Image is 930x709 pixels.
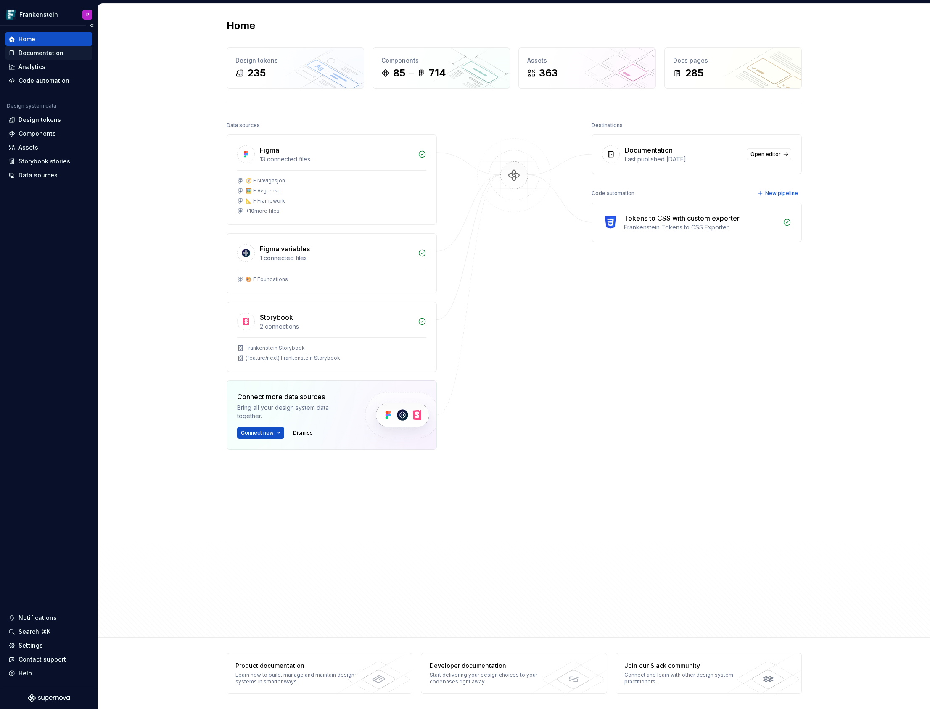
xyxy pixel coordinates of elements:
[624,213,740,223] div: Tokens to CSS with custom exporter
[5,653,92,666] button: Contact support
[625,155,742,163] div: Last published [DATE]
[18,49,63,57] div: Documentation
[5,113,92,127] a: Design tokens
[527,56,647,65] div: Assets
[765,190,798,197] span: New pipeline
[247,66,266,80] div: 235
[237,403,351,420] div: Bring all your design system data together.
[430,672,552,685] div: Start delivering your design choices to your codebases right away.
[227,119,260,131] div: Data sources
[18,655,66,664] div: Contact support
[5,127,92,140] a: Components
[237,427,284,439] button: Connect new
[5,169,92,182] a: Data sources
[685,66,703,80] div: 285
[592,119,623,131] div: Destinations
[227,134,437,225] a: Figma13 connected files🧭 F Navigasjon🖼️ F Avgrense📐 F Framework+10more files
[246,198,285,204] div: 📐 F Framework
[673,56,793,65] div: Docs pages
[18,157,70,166] div: Storybook stories
[5,625,92,638] button: Search ⌘K
[227,653,413,694] a: Product documentationLearn how to build, manage and maintain design systems in smarter ways.
[19,11,58,19] div: Frankenstein
[5,74,92,87] a: Code automation
[260,155,413,163] div: 13 connected files
[539,66,558,80] div: 363
[28,694,70,702] svg: Supernova Logo
[2,5,96,24] button: FrankensteinP
[625,145,673,155] div: Documentation
[18,76,69,85] div: Code automation
[747,148,791,160] a: Open editor
[260,322,413,331] div: 2 connections
[246,177,285,184] div: 🧭 F Navigasjon
[6,10,16,20] img: d720e2f0-216c-474b-bea5-031157028467.png
[616,653,802,694] a: Join our Slack communityConnect and learn with other design system practitioners.
[18,129,56,138] div: Components
[664,47,802,89] a: Docs pages285
[237,392,351,402] div: Connect more data sources
[624,672,747,685] div: Connect and learn with other design system practitioners.
[260,312,293,322] div: Storybook
[518,47,656,89] a: Assets363
[5,46,92,60] a: Documentation
[289,427,317,439] button: Dismiss
[227,19,255,32] h2: Home
[373,47,510,89] a: Components85714
[430,662,552,670] div: Developer documentation
[429,66,446,80] div: 714
[755,187,802,199] button: New pipeline
[18,669,32,677] div: Help
[227,302,437,372] a: Storybook2 connectionsFrankenstein Storybook(feature/next) Frankenstein Storybook
[18,116,61,124] div: Design tokens
[624,223,778,232] div: Frankenstein Tokens to CSS Exporter
[227,233,437,293] a: Figma variables1 connected files🎨 F Foundations
[260,254,413,262] div: 1 connected files
[18,63,45,71] div: Analytics
[235,672,358,685] div: Learn how to build, manage and maintain design systems in smarter ways.
[293,430,313,436] span: Dismiss
[227,47,364,89] a: Design tokens235
[5,611,92,625] button: Notifications
[592,187,634,199] div: Code automation
[86,20,98,32] button: Collapse sidebar
[18,641,43,650] div: Settings
[421,653,607,694] a: Developer documentationStart delivering your design choices to your codebases right away.
[18,143,38,152] div: Assets
[5,141,92,154] a: Assets
[246,208,280,214] div: + 10 more files
[260,244,310,254] div: Figma variables
[5,155,92,168] a: Storybook stories
[246,187,281,194] div: 🖼️ F Avgrense
[246,276,288,283] div: 🎨 F Foundations
[86,11,89,18] div: P
[7,103,56,109] div: Design system data
[246,355,340,361] div: (feature/next) Frankenstein Storybook
[235,56,355,65] div: Design tokens
[241,430,274,436] span: Connect new
[393,66,405,80] div: 85
[18,35,35,43] div: Home
[5,32,92,46] a: Home
[235,662,358,670] div: Product documentation
[5,639,92,652] a: Settings
[18,614,57,622] div: Notifications
[5,60,92,74] a: Analytics
[5,667,92,680] button: Help
[18,627,50,636] div: Search ⌘K
[260,145,279,155] div: Figma
[381,56,501,65] div: Components
[18,171,58,179] div: Data sources
[624,662,747,670] div: Join our Slack community
[750,151,781,158] span: Open editor
[246,345,305,351] div: Frankenstein Storybook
